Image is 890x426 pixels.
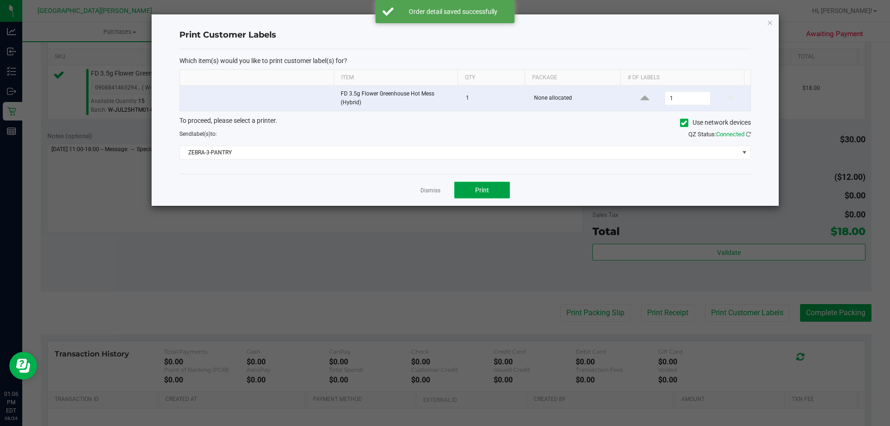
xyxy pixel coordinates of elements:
h4: Print Customer Labels [179,29,751,41]
td: None allocated [528,86,625,111]
label: Use network devices [680,118,751,127]
th: Package [525,70,620,86]
th: Item [334,70,458,86]
span: ZEBRA-3-PANTRY [180,146,739,159]
span: Print [475,186,489,194]
span: label(s) [192,131,210,137]
p: Which item(s) would you like to print customer label(s) for? [179,57,751,65]
span: QZ Status: [688,131,751,138]
span: Send to: [179,131,217,137]
th: # of labels [620,70,744,86]
th: Qty [458,70,525,86]
iframe: Resource center [9,352,37,380]
a: Dismiss [420,187,440,195]
div: To proceed, please select a printer. [172,116,758,130]
div: Order detail saved successfully [399,7,508,16]
span: Connected [716,131,744,138]
td: 1 [460,86,528,111]
td: FD 3.5g Flower Greenhouse Hot Mess (Hybrid) [335,86,460,111]
button: Print [454,182,510,198]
